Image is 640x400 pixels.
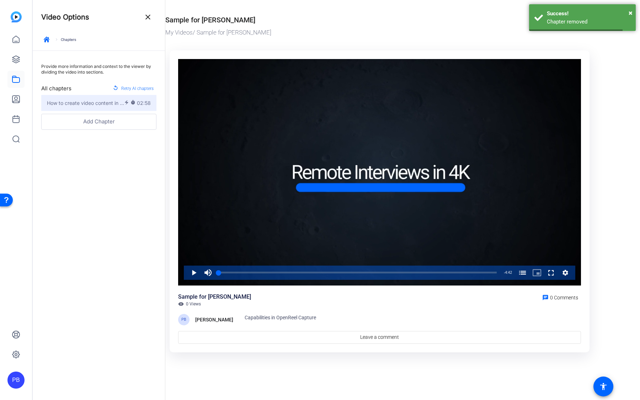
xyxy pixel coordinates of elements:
[121,84,154,93] span: Retry AI chapters
[245,315,316,320] span: Capabilities in OpenReel Capture
[360,334,399,341] span: Leave a comment
[542,294,549,301] mat-icon: chat
[41,114,156,130] button: Add Chapter
[41,13,89,21] h4: Video Options
[41,64,156,75] p: Provide more information and context to the viewer by dividing the video into sections.
[178,293,251,301] div: Sample for [PERSON_NAME]
[41,85,71,93] h4: All chapters
[110,82,156,95] button: Retry AI chapters
[530,266,544,280] button: Picture-in-Picture
[516,266,530,280] button: Chapters
[187,266,201,280] button: Play
[201,266,215,280] button: Mute
[195,315,233,324] div: [PERSON_NAME]
[47,99,124,107] span: How to create video content in [DATE] with OpenReal
[547,18,630,26] div: Chapter removed
[41,95,156,111] button: How to create video content in [DATE] with OpenReal02:58
[547,10,630,18] div: Success!
[178,331,581,344] a: Leave a comment
[144,13,152,21] mat-icon: close
[124,100,130,106] mat-icon: electric_bolt
[165,29,193,36] a: My Videos
[165,28,590,37] div: / Sample for [PERSON_NAME]
[178,301,184,307] mat-icon: visibility
[113,85,118,92] mat-icon: replay
[11,11,22,22] img: blue-gradient.svg
[550,295,578,300] span: 0 Comments
[629,9,633,17] span: ×
[599,382,608,391] mat-icon: accessibility
[544,266,558,280] button: Fullscreen
[186,301,201,307] span: 0 Views
[137,99,151,107] span: 02:58
[130,100,137,106] mat-icon: timer
[165,15,255,25] div: Sample for [PERSON_NAME]
[7,372,25,389] div: PB
[629,7,633,18] button: Close
[505,271,512,274] span: 4:42
[178,59,581,286] div: Video Player
[178,314,190,325] div: PB
[539,293,581,301] a: 0 Comments
[504,271,505,274] span: -
[219,272,497,273] div: Progress Bar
